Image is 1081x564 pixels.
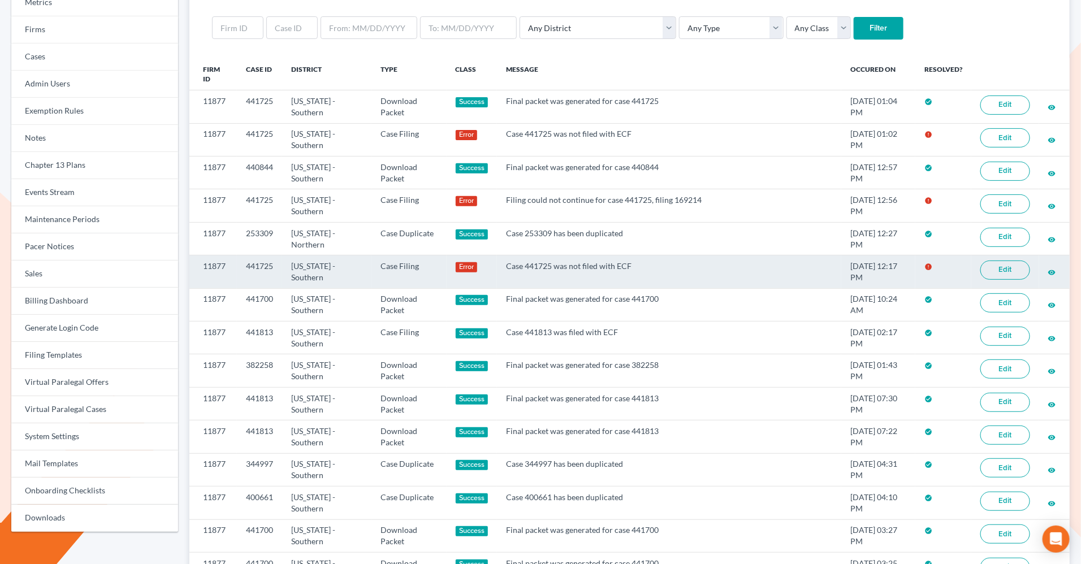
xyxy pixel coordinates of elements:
td: Download Packet [371,288,447,321]
td: [DATE] 12:56 PM [841,189,915,222]
input: Filter [854,17,903,40]
td: 11877 [189,487,237,519]
a: Firms [11,16,178,44]
td: [DATE] 01:04 PM [841,90,915,123]
td: [DATE] 12:27 PM [841,222,915,255]
td: 441813 [237,420,282,453]
td: Case Duplicate [371,222,447,255]
a: Billing Dashboard [11,288,178,315]
i: visibility [1048,367,1056,375]
a: Chapter 13 Plans [11,152,178,179]
div: Success [456,163,488,173]
a: Events Stream [11,179,178,206]
td: Final packet was generated for case 382258 [497,354,841,387]
a: Edit [980,228,1030,247]
a: visibility [1048,366,1056,375]
a: visibility [1048,168,1056,177]
th: Type [371,58,447,90]
td: 441725 [237,123,282,156]
td: [DATE] 07:22 PM [841,420,915,453]
a: Edit [980,96,1030,115]
i: visibility [1048,268,1056,276]
a: visibility [1048,135,1056,144]
i: visibility [1048,170,1056,177]
td: 441725 [237,255,282,288]
a: System Settings [11,423,178,450]
div: Error [456,262,478,272]
th: District [282,58,371,90]
td: Filing could not continue for case 441725, filing 169214 [497,189,841,222]
a: Edit [980,524,1030,544]
a: Maintenance Periods [11,206,178,233]
a: Exemption Rules [11,98,178,125]
input: Firm ID [212,16,263,39]
a: Edit [980,194,1030,214]
td: Final packet was generated for case 441725 [497,90,841,123]
a: Edit [980,492,1030,511]
td: [DATE] 04:31 PM [841,453,915,486]
td: [US_STATE] - Southern [282,453,371,486]
div: Success [456,328,488,339]
td: 11877 [189,255,237,288]
td: [DATE] 01:02 PM [841,123,915,156]
td: Download Packet [371,387,447,420]
i: check_circle [924,98,932,106]
a: Edit [980,261,1030,280]
div: Success [456,427,488,437]
td: 11877 [189,288,237,321]
a: Edit [980,293,1030,313]
td: 440844 [237,157,282,189]
a: Virtual Paralegal Offers [11,369,178,396]
div: Success [456,493,488,504]
td: Download Packet [371,157,447,189]
td: Final packet was generated for case 440844 [497,157,841,189]
td: 441725 [237,90,282,123]
td: 253309 [237,222,282,255]
td: 441700 [237,288,282,321]
a: visibility [1048,102,1056,111]
a: Edit [980,327,1030,346]
td: 400661 [237,487,282,519]
i: visibility [1048,103,1056,111]
a: visibility [1048,333,1056,342]
div: Success [456,295,488,305]
td: 441700 [237,519,282,552]
i: visibility [1048,136,1056,144]
td: [DATE] 03:27 PM [841,519,915,552]
a: Admin Users [11,71,178,98]
td: [US_STATE] - Southern [282,157,371,189]
td: [DATE] 12:57 PM [841,157,915,189]
td: Download Packet [371,420,447,453]
div: Error [456,130,478,140]
td: [US_STATE] - Southern [282,123,371,156]
td: Case Duplicate [371,453,447,486]
a: Virtual Paralegal Cases [11,396,178,423]
input: To: MM/DD/YYYY [420,16,517,39]
td: 11877 [189,354,237,387]
i: visibility [1048,236,1056,244]
i: check_circle [924,428,932,436]
a: Onboarding Checklists [11,478,178,505]
td: Case Filing [371,255,447,288]
a: Sales [11,261,178,288]
td: Final packet was generated for case 441813 [497,387,841,420]
a: Generate Login Code [11,315,178,342]
td: Case Filing [371,189,447,222]
td: 11877 [189,420,237,453]
td: Case 441725 was not filed with ECF [497,123,841,156]
th: Case ID [237,58,282,90]
td: Final packet was generated for case 441813 [497,420,841,453]
a: Mail Templates [11,450,178,478]
td: [DATE] 02:17 PM [841,322,915,354]
i: visibility [1048,335,1056,342]
div: Success [456,97,488,107]
td: [US_STATE] - Southern [282,90,371,123]
td: Download Packet [371,519,447,552]
i: check_circle [924,395,932,403]
div: Success [456,361,488,371]
th: Message [497,58,841,90]
td: [US_STATE] - Southern [282,322,371,354]
td: [DATE] 01:43 PM [841,354,915,387]
td: [US_STATE] - Southern [282,420,371,453]
i: visibility [1048,433,1056,441]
